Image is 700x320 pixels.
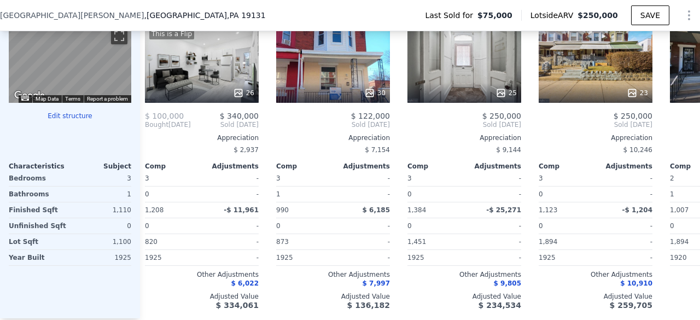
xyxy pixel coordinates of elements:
[496,146,521,154] span: $ 9,144
[72,218,131,234] div: 0
[204,187,259,202] div: -
[598,187,652,202] div: -
[276,292,390,301] div: Adjusted Value
[486,206,521,214] span: -$ 25,271
[220,112,259,120] span: $ 340,000
[425,10,477,21] span: Last Sold for
[9,112,131,120] button: Edit structure
[227,11,266,20] span: , PA 19131
[145,120,168,129] span: Bought
[145,133,259,142] div: Appreciation
[539,222,543,230] span: 0
[191,120,259,129] span: Sold [DATE]
[530,10,577,21] span: Lotside ARV
[276,174,281,182] span: 3
[204,218,259,234] div: -
[145,250,200,265] div: 1925
[145,162,202,171] div: Comp
[276,238,289,246] span: 873
[144,10,265,21] span: , [GEOGRAPHIC_DATA]
[333,162,390,171] div: Adjustments
[407,206,426,214] span: 1,384
[145,112,184,120] span: $ 100,000
[670,238,689,246] span: 1,894
[678,4,700,26] button: Show Options
[9,162,70,171] div: Characteristics
[407,133,521,142] div: Appreciation
[145,292,259,301] div: Adjusted Value
[670,222,674,230] span: 0
[407,120,521,129] span: Sold [DATE]
[145,174,149,182] span: 3
[276,120,390,129] span: Sold [DATE]
[598,234,652,249] div: -
[276,187,331,202] div: 1
[204,171,259,186] div: -
[670,206,689,214] span: 1,007
[233,88,254,98] div: 26
[479,301,521,310] span: $ 234,534
[9,234,68,249] div: Lot Sqft
[482,112,521,120] span: $ 250,000
[614,112,652,120] span: $ 250,000
[363,206,390,214] span: $ 6,185
[145,120,191,129] div: [DATE]
[347,301,390,310] span: $ 136,182
[145,187,200,202] div: 0
[216,301,259,310] span: $ 334,061
[335,171,390,186] div: -
[477,10,512,21] span: $75,000
[202,162,259,171] div: Adjustments
[72,202,131,218] div: 1,110
[598,250,652,265] div: -
[276,133,390,142] div: Appreciation
[9,24,131,103] div: Street View
[622,206,652,214] span: -$ 1,204
[9,171,68,186] div: Bedrooms
[9,187,68,202] div: Bathrooms
[494,280,521,287] span: $ 9,805
[466,234,521,249] div: -
[466,218,521,234] div: -
[623,146,652,154] span: $ 10,246
[407,292,521,301] div: Adjusted Value
[335,218,390,234] div: -
[407,162,464,171] div: Comp
[72,171,131,186] div: 3
[495,88,517,98] div: 25
[36,95,59,103] button: Map Data
[276,206,289,214] span: 990
[539,133,652,142] div: Appreciation
[9,250,68,265] div: Year Built
[407,238,426,246] span: 1,451
[466,250,521,265] div: -
[577,11,618,20] span: $250,000
[351,112,390,120] span: $ 122,000
[335,250,390,265] div: -
[335,234,390,249] div: -
[204,250,259,265] div: -
[11,89,48,103] a: Open this area in Google Maps (opens a new window)
[276,162,333,171] div: Comp
[598,171,652,186] div: -
[231,280,259,287] span: $ 6,022
[539,270,652,279] div: Other Adjustments
[539,206,557,214] span: 1,123
[539,174,543,182] span: 3
[70,162,131,171] div: Subject
[363,280,390,287] span: $ 7,997
[407,174,412,182] span: 3
[407,250,462,265] div: 1925
[276,222,281,230] span: 0
[145,270,259,279] div: Other Adjustments
[224,206,259,214] span: -$ 11,961
[407,222,412,230] span: 0
[145,238,157,246] span: 820
[539,292,652,301] div: Adjusted Value
[149,28,194,39] div: This is a Flip
[234,146,259,154] span: $ 2,937
[72,234,131,249] div: 1,100
[9,218,68,234] div: Unfinished Sqft
[9,202,68,218] div: Finished Sqft
[145,206,164,214] span: 1,208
